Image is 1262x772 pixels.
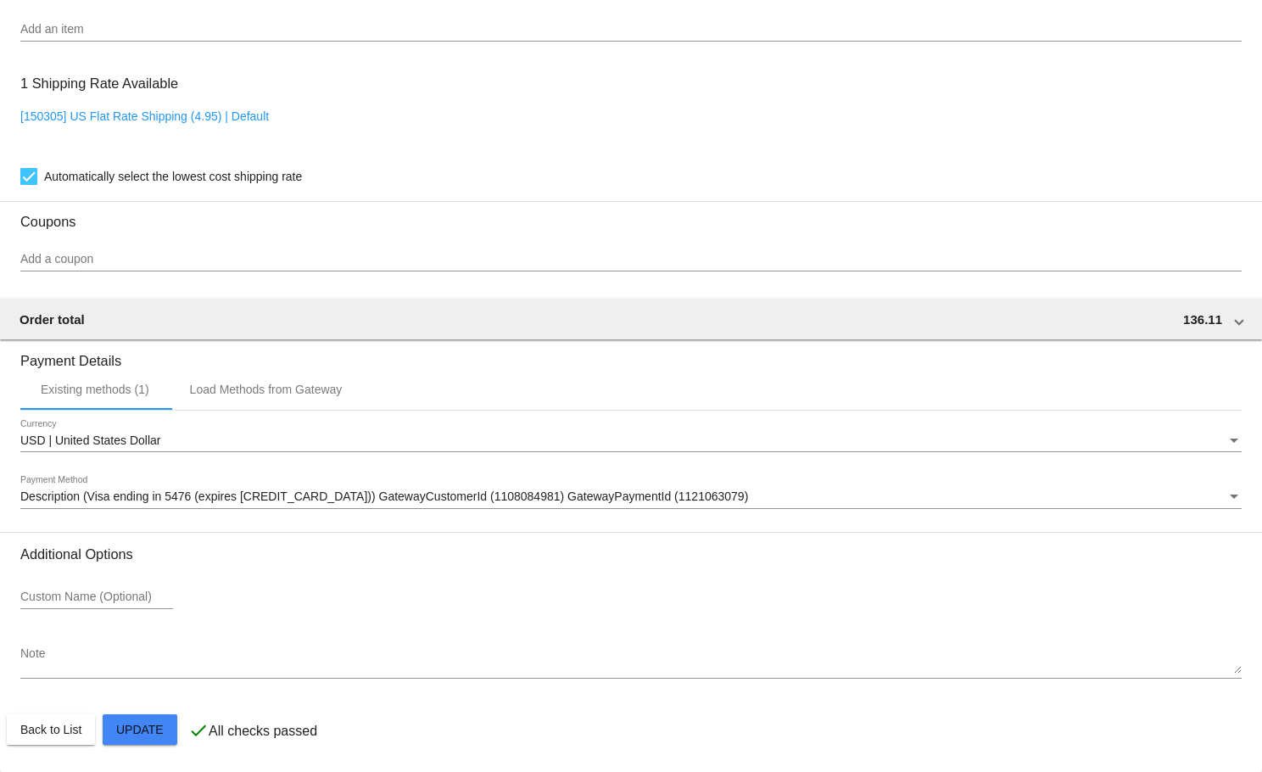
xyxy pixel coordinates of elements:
h3: 1 Shipping Rate Available [20,65,178,102]
button: Update [103,714,177,745]
span: 136.11 [1183,312,1222,327]
span: Update [116,723,164,736]
h3: Coupons [20,201,1242,230]
span: Order total [20,312,85,327]
span: USD | United States Dollar [20,434,160,447]
div: Existing methods (1) [41,383,149,396]
input: Add a coupon [20,253,1242,266]
span: Description (Visa ending in 5476 (expires [CREDIT_CARD_DATA])) GatewayCustomerId (1108084981) Gat... [20,489,748,503]
button: Back to List [7,714,95,745]
p: All checks passed [209,724,317,739]
span: Automatically select the lowest cost shipping rate [44,166,302,187]
mat-icon: check [188,720,209,741]
span: Back to List [20,723,81,736]
mat-select: Currency [20,434,1242,448]
h3: Payment Details [20,340,1242,369]
h3: Additional Options [20,546,1242,562]
a: [150305] US Flat Rate Shipping (4.95) | Default [20,109,269,123]
input: Custom Name (Optional) [20,590,173,604]
input: Add an item [20,23,1242,36]
mat-select: Payment Method [20,490,1242,504]
div: Load Methods from Gateway [190,383,343,396]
